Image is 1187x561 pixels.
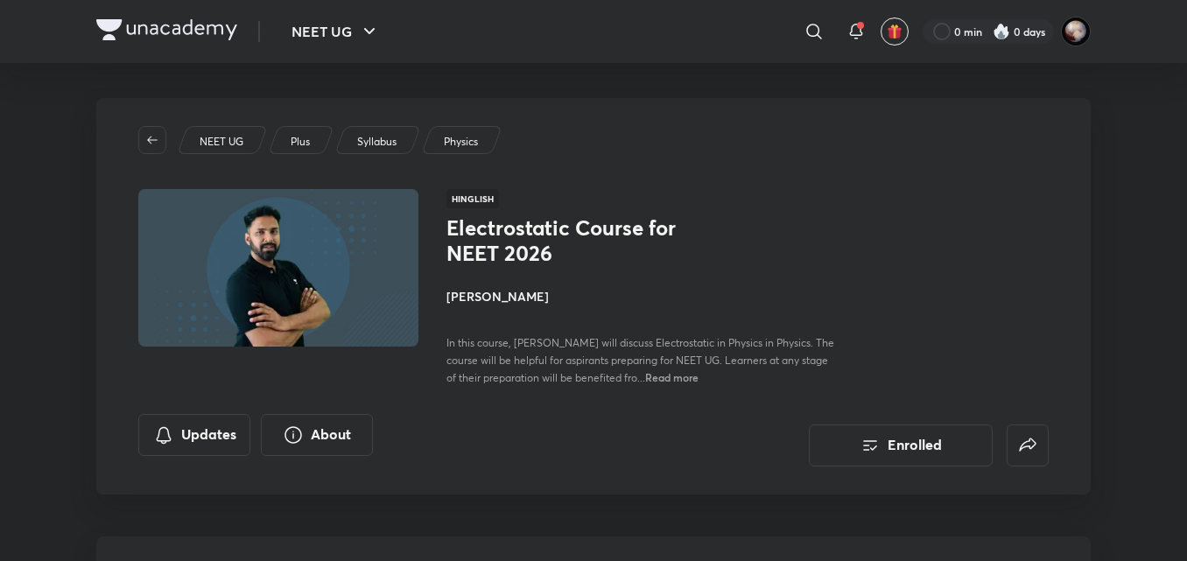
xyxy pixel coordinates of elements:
[261,414,373,456] button: About
[200,134,243,150] p: NEET UG
[645,370,699,384] span: Read more
[355,134,400,150] a: Syllabus
[441,134,481,150] a: Physics
[446,287,839,305] h4: [PERSON_NAME]
[444,134,478,150] p: Physics
[138,414,250,456] button: Updates
[809,424,993,466] button: Enrolled
[1007,424,1049,466] button: false
[291,134,310,150] p: Plus
[288,134,313,150] a: Plus
[357,134,397,150] p: Syllabus
[993,23,1010,40] img: streak
[136,187,421,348] img: Thumbnail
[446,336,834,384] span: In this course, [PERSON_NAME] will discuss Electrostatic in Physics in Physics. The course will b...
[197,134,247,150] a: NEET UG
[281,14,390,49] button: NEET UG
[446,215,733,266] h1: Electrostatic Course for NEET 2026
[881,18,909,46] button: avatar
[446,189,499,208] span: Hinglish
[96,19,237,45] a: Company Logo
[887,24,903,39] img: avatar
[96,19,237,40] img: Company Logo
[1061,17,1091,46] img: Swarit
